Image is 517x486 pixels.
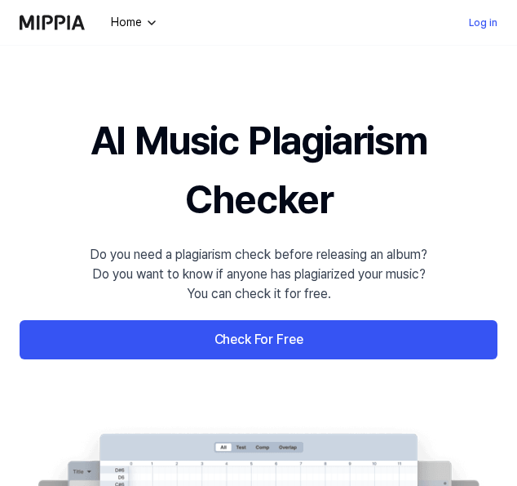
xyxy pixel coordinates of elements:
[108,14,158,31] button: Home
[20,320,497,359] a: Check For Free
[145,16,158,29] img: down
[469,13,497,33] a: Log in
[90,245,427,304] div: Do you need a plagiarism check before releasing an album? Do you want to know if anyone has plagi...
[20,111,497,229] h1: AI Music Plagiarism Checker
[108,14,145,31] div: Home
